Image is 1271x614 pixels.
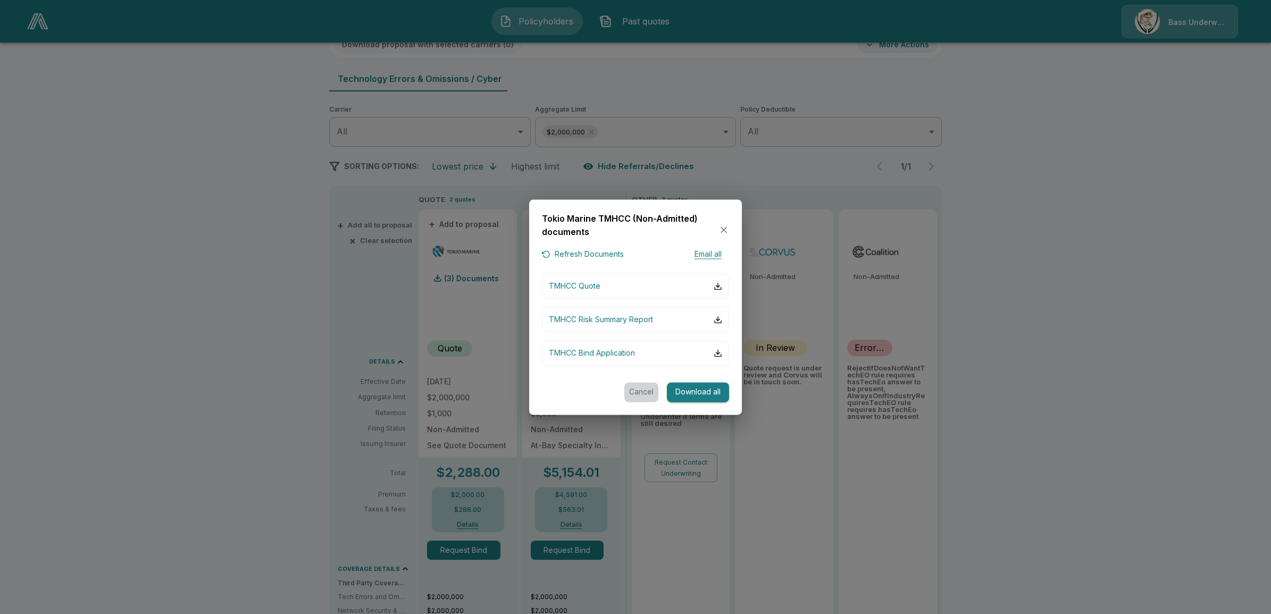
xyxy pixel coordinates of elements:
[549,348,635,359] p: TMHCC Bind Application
[542,212,718,239] h6: Tokio Marine TMHCC (Non-Admitted) documents
[542,341,729,366] button: TMHCC Bind Application
[624,383,658,402] button: Cancel
[667,383,729,402] button: Download all
[542,248,624,261] button: Refresh Documents
[549,281,600,292] p: TMHCC Quote
[687,248,729,261] button: Email all
[542,307,729,332] button: TMHCC Risk Summary Report
[549,314,653,325] p: TMHCC Risk Summary Report
[542,274,729,299] button: TMHCC Quote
